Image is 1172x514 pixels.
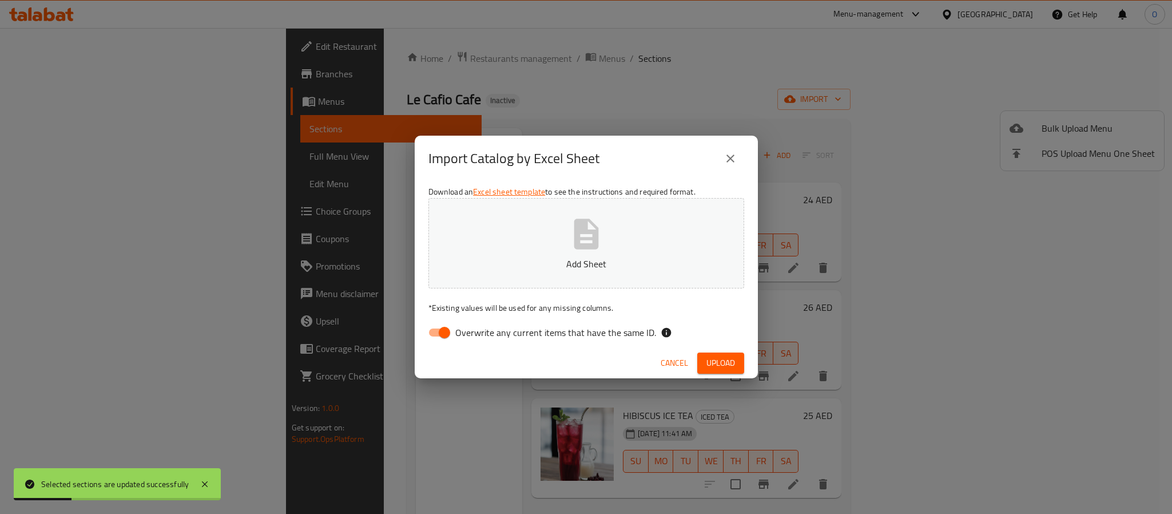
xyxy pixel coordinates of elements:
[697,353,744,374] button: Upload
[428,302,744,314] p: Existing values will be used for any missing columns.
[656,353,693,374] button: Cancel
[41,478,189,491] div: Selected sections are updated successfully
[428,149,599,168] h2: Import Catalog by Excel Sheet
[446,257,726,271] p: Add Sheet
[473,184,545,199] a: Excel sheet template
[455,326,656,339] span: Overwrite any current items that have the same ID.
[706,356,735,370] span: Upload
[428,198,744,288] button: Add Sheet
[661,327,672,338] svg: If the overwrite option isn't selected, then the items that match an existing ID will be ignored ...
[661,356,688,370] span: Cancel
[717,145,744,172] button: close
[415,181,758,347] div: Download an to see the instructions and required format.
